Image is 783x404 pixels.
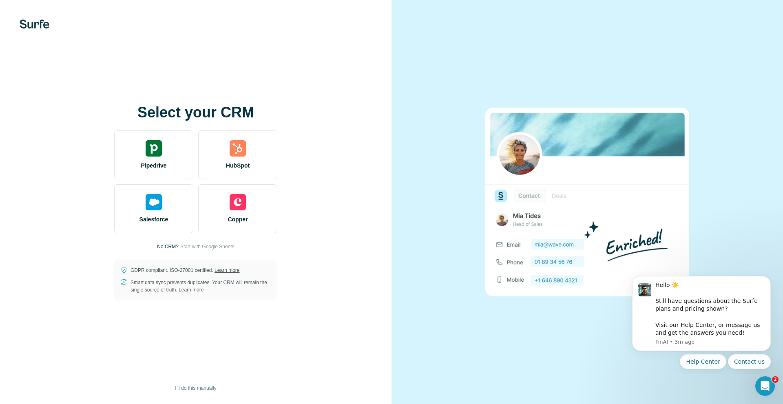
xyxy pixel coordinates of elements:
img: pipedrive's logo [146,140,162,157]
img: hubspot's logo [230,140,246,157]
a: Learn more [215,267,239,273]
button: Start with Google Sheets [180,243,234,250]
p: No CRM? [157,243,179,250]
span: 2 [772,376,779,383]
iframe: Intercom live chat [755,376,775,396]
img: salesforce's logo [146,194,162,210]
h1: Select your CRM [114,104,277,121]
span: HubSpot [226,161,250,170]
p: GDPR compliant. ISO-27001 certified. [130,267,239,274]
img: Surfe's logo [20,20,49,29]
span: Copper [228,215,248,223]
span: Pipedrive [141,161,166,170]
iframe: Intercom notifications message [620,269,783,374]
p: Smart data sync prevents duplicates. Your CRM will remain the single source of truth. [130,279,271,294]
span: I’ll do this manually [175,384,216,392]
a: Learn more [179,287,203,293]
span: Salesforce [139,215,168,223]
img: copper's logo [230,194,246,210]
button: I’ll do this manually [169,382,222,394]
img: none image [485,108,689,296]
